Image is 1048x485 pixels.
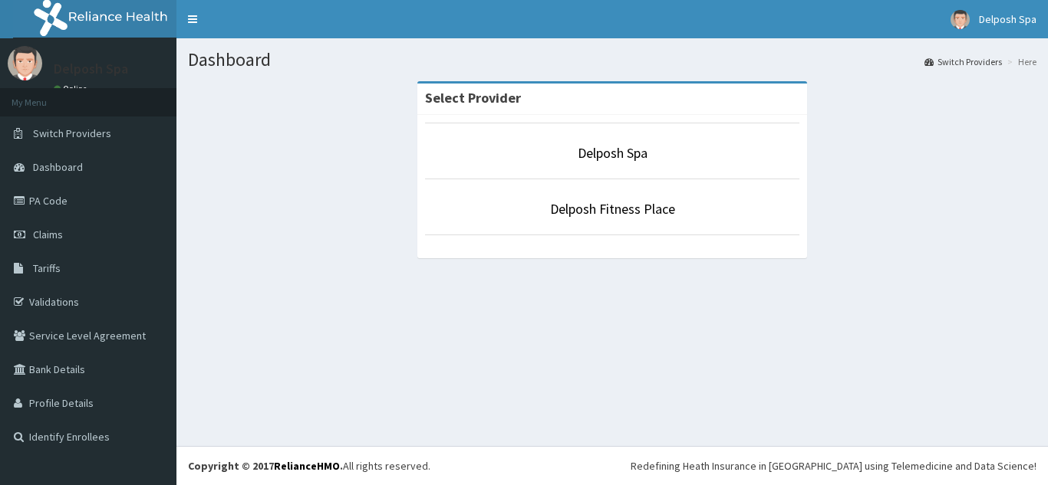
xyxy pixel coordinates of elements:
[578,144,648,162] a: Delposh Spa
[33,261,61,275] span: Tariffs
[425,89,521,107] strong: Select Provider
[979,12,1036,26] span: Delposh Spa
[924,55,1002,68] a: Switch Providers
[176,446,1048,485] footer: All rights reserved.
[550,200,675,218] a: Delposh Fitness Place
[188,50,1036,70] h1: Dashboard
[631,458,1036,474] div: Redefining Heath Insurance in [GEOGRAPHIC_DATA] using Telemedicine and Data Science!
[951,10,970,29] img: User Image
[33,160,83,174] span: Dashboard
[274,459,340,473] a: RelianceHMO
[54,62,128,76] p: Delposh Spa
[188,459,343,473] strong: Copyright © 2017 .
[8,46,42,80] img: User Image
[33,228,63,241] span: Claims
[33,126,111,140] span: Switch Providers
[54,84,91,94] a: Online
[1004,55,1036,68] li: Here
